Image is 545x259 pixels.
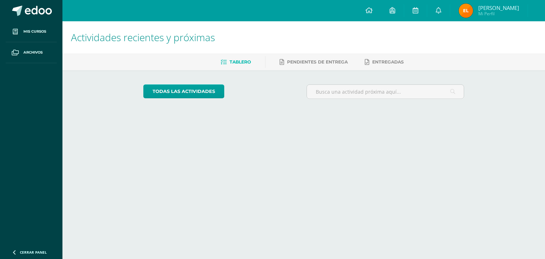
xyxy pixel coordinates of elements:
span: Pendientes de entrega [287,59,348,65]
a: Entregadas [365,56,404,68]
input: Busca una actividad próxima aquí... [307,85,464,99]
span: Actividades recientes y próximas [71,31,215,44]
span: Archivos [23,50,43,55]
span: Cerrar panel [20,250,47,255]
a: Tablero [221,56,251,68]
span: [PERSON_NAME] [478,4,519,11]
a: Pendientes de entrega [280,56,348,68]
img: 261f38a91c24d81787e9dd9d7abcde75.png [459,4,473,18]
a: Archivos [6,42,57,63]
a: todas las Actividades [143,84,224,98]
span: Mi Perfil [478,11,519,17]
span: Tablero [230,59,251,65]
span: Mis cursos [23,29,46,34]
span: Entregadas [372,59,404,65]
a: Mis cursos [6,21,57,42]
